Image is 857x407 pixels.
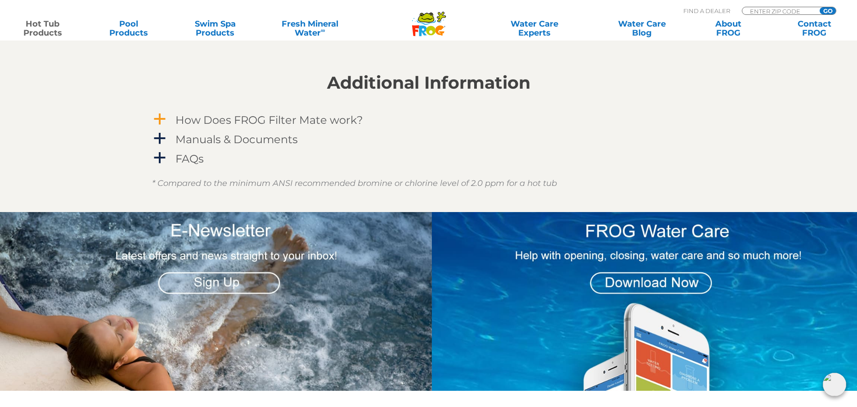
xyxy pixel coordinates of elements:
a: a How Does FROG Filter Mate work? [152,112,705,128]
h2: Additional Information [152,73,705,93]
a: PoolProducts [95,19,162,37]
a: a Manuals & Documents [152,131,705,148]
a: Fresh MineralWater∞ [268,19,352,37]
span: a [153,151,166,165]
h4: How Does FROG Filter Mate work? [175,114,363,126]
a: AboutFROG [695,19,762,37]
h4: Manuals & Documents [175,133,298,145]
sup: ∞ [321,27,325,34]
em: * Compared to the minimum ANSI recommended bromine or chlorine level of 2.0 ppm for a hot tub [152,178,557,188]
a: ContactFROG [781,19,848,37]
p: Find A Dealer [683,7,730,15]
input: Zip Code Form [749,7,810,15]
a: Water CareBlog [608,19,675,37]
a: Swim SpaProducts [182,19,249,37]
h4: FAQs [175,153,204,165]
img: openIcon [823,373,846,396]
input: GO [820,7,836,14]
span: a [153,113,166,126]
span: a [153,132,166,145]
a: Water CareExperts [480,19,589,37]
a: a FAQs [152,150,705,167]
a: Hot TubProducts [9,19,76,37]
